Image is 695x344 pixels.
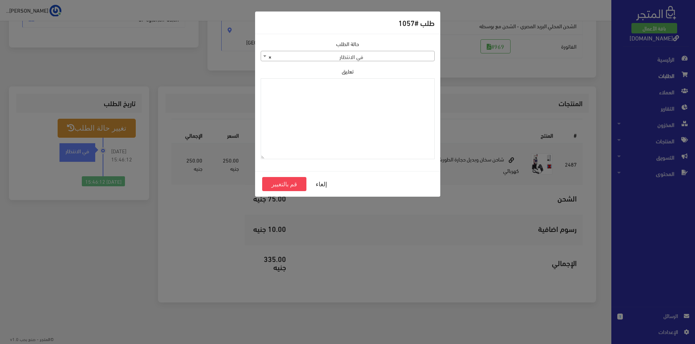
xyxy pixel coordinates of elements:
span: في الانتظار [261,51,435,61]
span: في الانتظار [261,51,434,62]
label: تعليق [342,67,354,75]
span: × [268,51,271,62]
h5: طلب #1057 [398,17,435,28]
button: قم بالتغيير [262,177,307,191]
button: إلغاء [306,177,336,191]
label: حالة الطلب [336,40,359,48]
